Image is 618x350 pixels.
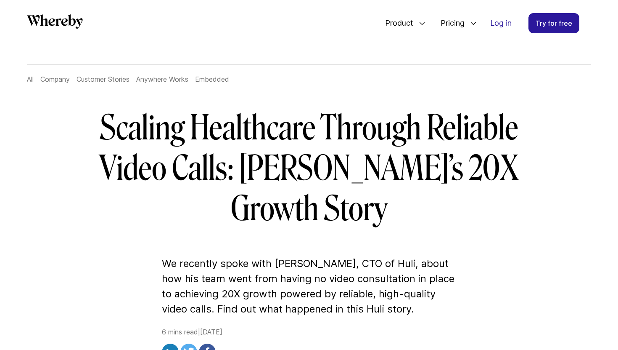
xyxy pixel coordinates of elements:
[27,14,83,32] a: Whereby
[195,75,229,83] a: Embedded
[432,9,467,37] span: Pricing
[27,14,83,29] svg: Whereby
[162,256,456,317] p: We recently spoke with [PERSON_NAME], CTO of Huli, about how his team went from having no video c...
[528,13,579,33] a: Try for free
[40,75,70,83] a: Company
[77,75,129,83] a: Customer Stories
[483,13,518,33] a: Log in
[67,108,551,229] h1: Scaling Healthcare Through Reliable Video Calls: [PERSON_NAME]’s 20X Growth Story
[377,9,415,37] span: Product
[136,75,188,83] a: Anywhere Works
[27,75,34,83] a: All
